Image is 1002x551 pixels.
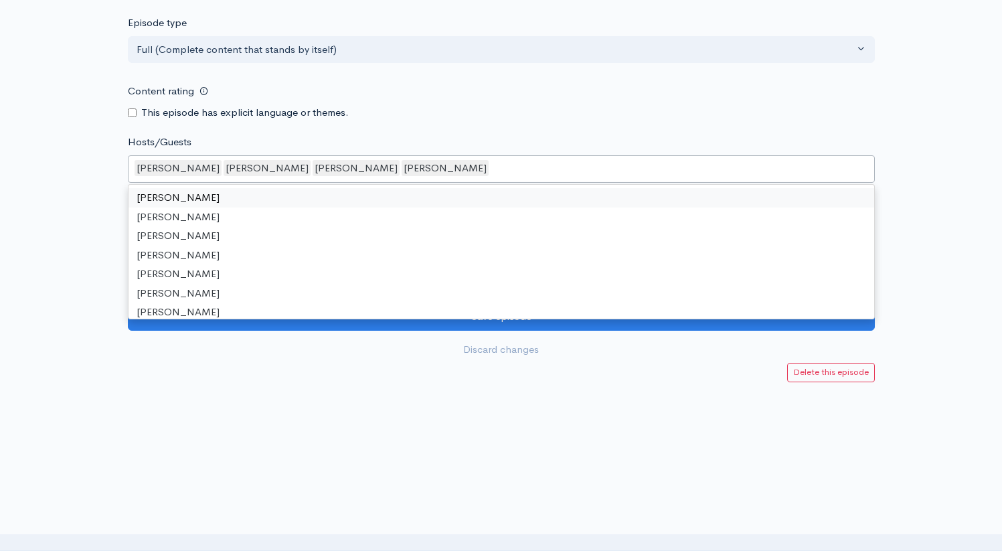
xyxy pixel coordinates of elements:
div: [PERSON_NAME] [313,160,400,177]
label: This episode has explicit language or themes. [141,105,349,121]
a: Discard changes [128,336,875,364]
div: [PERSON_NAME] [129,284,874,303]
button: Full (Complete content that stands by itself) [128,36,875,64]
div: [PERSON_NAME] [402,160,489,177]
a: Delete this episode [787,363,875,382]
label: Content rating [128,78,194,105]
div: [PERSON_NAME] [135,160,222,177]
small: Delete this episode [793,366,869,378]
div: Full (Complete content that stands by itself) [137,42,854,58]
div: [PERSON_NAME] [129,246,874,265]
div: [PERSON_NAME] [129,208,874,227]
div: [PERSON_NAME] [224,160,311,177]
label: Episode type [128,15,187,31]
div: [PERSON_NAME] [129,264,874,284]
label: Hosts/Guests [128,135,191,150]
div: [PERSON_NAME] [129,188,874,208]
div: [PERSON_NAME] [129,226,874,246]
div: [PERSON_NAME] [129,303,874,322]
